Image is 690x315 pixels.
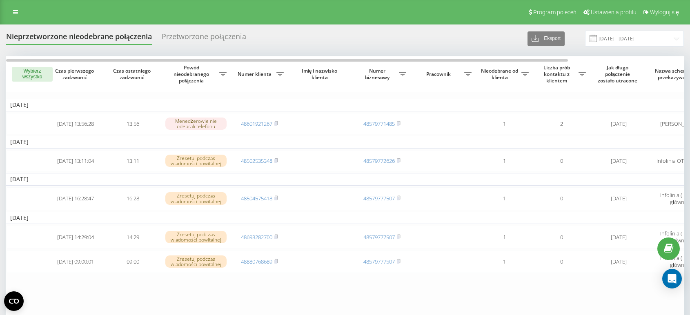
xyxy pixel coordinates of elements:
[363,233,395,241] a: 48579777507
[662,269,682,288] div: Open Intercom Messenger
[533,113,590,135] td: 2
[47,187,104,210] td: [DATE] 16:28:47
[12,67,53,82] button: Wybierz wszystko
[414,71,464,78] span: Pracownik
[533,9,576,16] span: Program poleceń
[165,64,219,84] span: Powód nieodebranego połączenia
[650,9,679,16] span: Wyloguj się
[165,255,227,268] div: Zresetuj podczas wiadomości powitalnej
[295,68,346,80] span: Imię i nazwisko klienta
[162,32,246,45] div: Przetworzone połączenia
[104,187,161,210] td: 16:28
[533,187,590,210] td: 0
[241,157,272,164] a: 48502535348
[47,113,104,135] td: [DATE] 13:56:28
[476,187,533,210] td: 1
[47,250,104,273] td: [DATE] 09:00:01
[165,118,227,130] div: Menedżerowie nie odebrali telefonu
[590,150,647,172] td: [DATE]
[590,187,647,210] td: [DATE]
[537,64,579,84] span: Liczba prób kontaktu z klientem
[241,233,272,241] a: 48693282700
[363,120,395,127] a: 48579771485
[476,250,533,273] td: 1
[597,64,641,84] span: Jak długo połączenie zostało utracone
[590,226,647,248] td: [DATE]
[111,68,155,80] span: Czas ostatniego zadzwonić
[241,195,272,202] a: 48504575418
[104,150,161,172] td: 13:11
[104,250,161,273] td: 09:00
[528,31,565,46] button: Eksport
[476,150,533,172] td: 1
[590,113,647,135] td: [DATE]
[241,120,272,127] a: 48601921267
[165,192,227,204] div: Zresetuj podczas wiadomości powitalnej
[4,291,24,311] button: Open CMP widget
[47,226,104,248] td: [DATE] 14:29:04
[476,226,533,248] td: 1
[363,157,395,164] a: 48579772626
[6,32,152,45] div: Nieprzetworzone nieodebrane połączenia
[480,68,521,80] span: Nieodebrane od klienta
[104,113,161,135] td: 13:56
[53,68,98,80] span: Czas pierwszego zadzwonić
[47,150,104,172] td: [DATE] 13:11:04
[357,68,399,80] span: Numer biznesowy
[533,150,590,172] td: 0
[241,258,272,265] a: 48880768689
[590,250,647,273] td: [DATE]
[533,226,590,248] td: 0
[476,113,533,135] td: 1
[165,231,227,243] div: Zresetuj podczas wiadomości powitalnej
[104,226,161,248] td: 14:29
[363,258,395,265] a: 48579777507
[235,71,276,78] span: Numer klienta
[165,155,227,167] div: Zresetuj podczas wiadomości powitalnej
[363,195,395,202] a: 48579777507
[533,250,590,273] td: 0
[591,9,637,16] span: Ustawienia profilu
